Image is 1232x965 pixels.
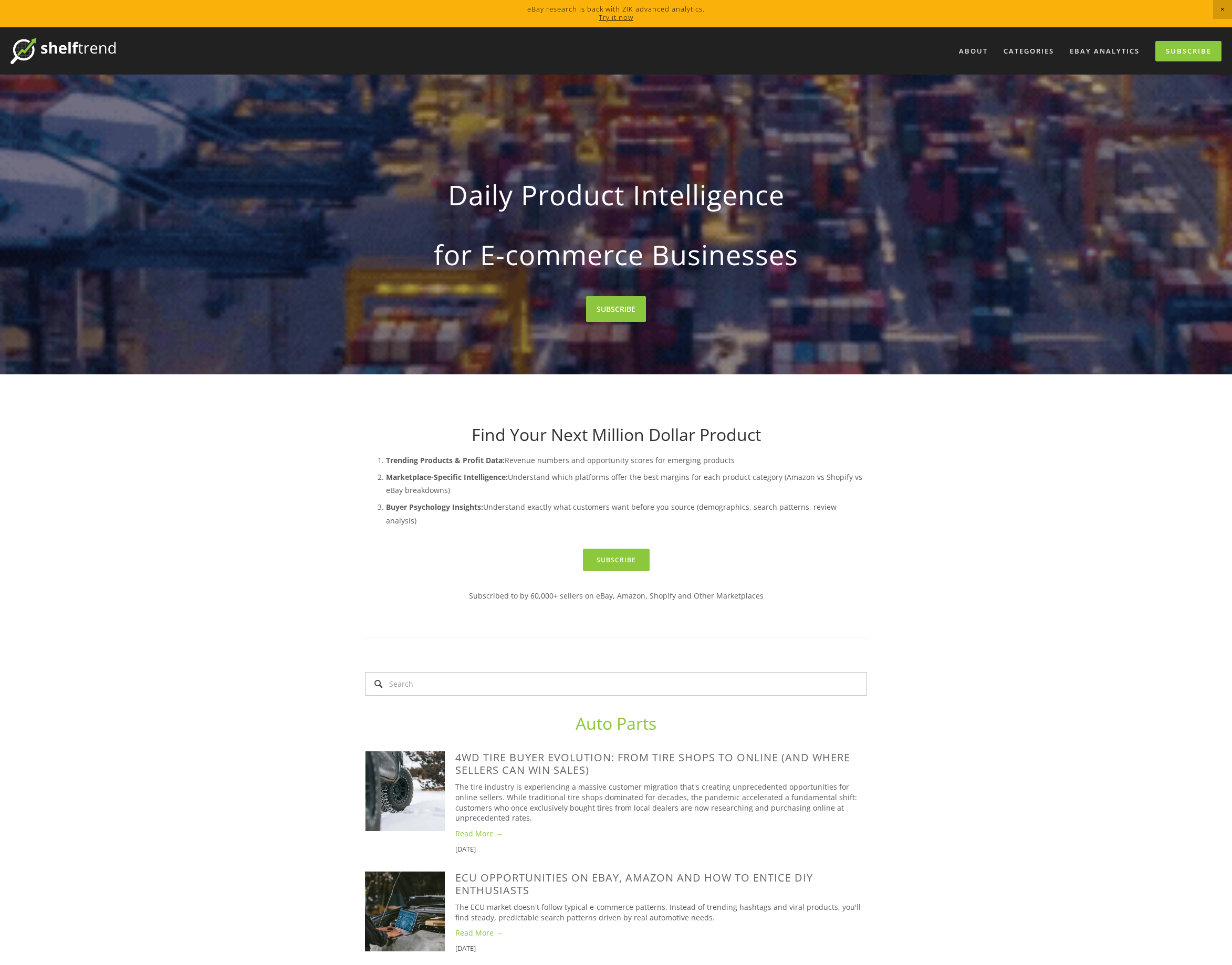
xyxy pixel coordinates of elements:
[11,38,116,64] img: ShelfTrend
[365,589,867,602] p: Subscribed to by 60,000+ sellers on eBay, Amazon, Shopify and Other Marketplaces
[386,470,867,497] p: Understand which platforms offer the best margins for each product category (Amazon vs Shopify vs...
[952,43,995,60] a: About
[455,844,476,854] time: [DATE]
[455,870,813,897] a: ECU Opportunities on eBay, Amazon and How to Entice DIY Enthusiasts
[382,170,850,219] strong: Daily Product Intelligence
[365,872,455,951] a: ECU Opportunities on eBay, Amazon and How to Entice DIY Enthusiasts
[1063,43,1146,60] a: eBay Analytics
[455,928,867,938] a: Read More →
[365,751,455,831] a: 4WD Tire Buyer Evolution: From Tire Shops to Online (And Where Sellers Can Win Sales)
[365,672,867,696] input: Search
[386,454,867,467] p: Revenue numbers and opportunity scores for emerging products
[997,43,1061,60] div: Categories
[386,502,483,512] strong: Buyer Psychology Insights:
[599,13,633,22] a: Try it now
[365,751,445,831] img: 4WD Tire Buyer Evolution: From Tire Shops to Online (And Where Sellers Can Win Sales)
[365,425,867,445] h1: Find Your Next Million Dollar Product
[1155,41,1221,61] a: Subscribe
[586,296,646,322] a: SUBSCRIBE
[576,712,656,735] a: Auto Parts
[382,230,850,279] strong: for E-commerce Businesses
[386,500,867,527] p: Understand exactly what customers want before you source (demographics, search patterns, review a...
[365,872,445,951] img: ECU Opportunities on eBay, Amazon and How to Entice DIY Enthusiasts
[386,455,505,465] strong: Trending Products & Profit Data:
[455,902,867,922] p: The ECU market doesn't follow typical e-commerce patterns. Instead of trending hashtags and viral...
[455,828,867,839] a: Read More →
[455,750,850,777] a: 4WD Tire Buyer Evolution: From Tire Shops to Online (And Where Sellers Can Win Sales)
[455,943,476,953] time: [DATE]
[386,472,508,482] strong: Marketplace-Specific Intelligence:
[583,549,650,571] a: Subscribe
[455,782,867,823] p: The tire industry is experiencing a massive customer migration that's creating unprecedented oppo...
